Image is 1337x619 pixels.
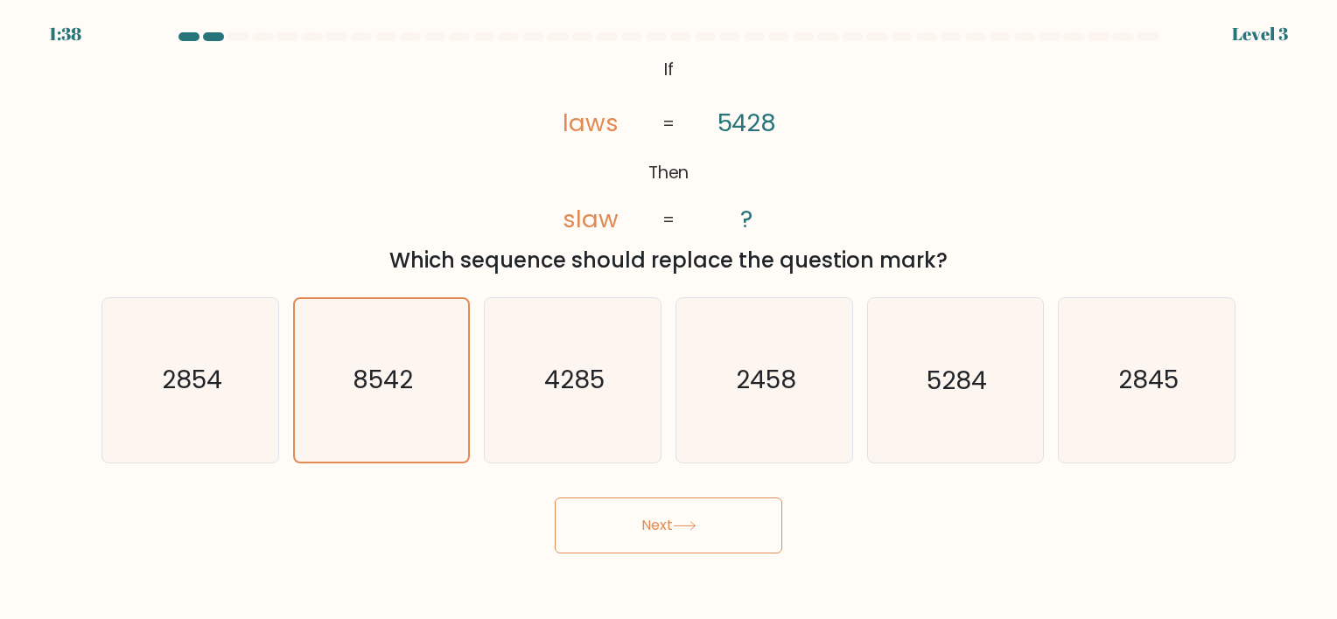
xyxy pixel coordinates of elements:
text: 2458 [736,364,796,398]
div: Level 3 [1232,21,1288,47]
text: 5284 [927,364,987,398]
tspan: = [662,208,675,232]
div: 1:38 [49,21,81,47]
text: 2854 [162,364,222,398]
div: Which sequence should replace the question mark? [112,245,1225,276]
text: 4285 [544,364,605,398]
tspan: slaw [562,203,618,237]
text: 8542 [353,364,413,398]
text: 2845 [1118,364,1179,398]
tspan: laws [562,107,618,141]
tspan: 5428 [717,107,777,141]
tspan: Then [648,161,689,184]
button: Next [555,497,782,553]
tspan: If [664,58,674,81]
tspan: = [662,112,675,136]
svg: @import url('[URL][DOMAIN_NAME]); [518,52,820,238]
tspan: ? [741,203,753,237]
